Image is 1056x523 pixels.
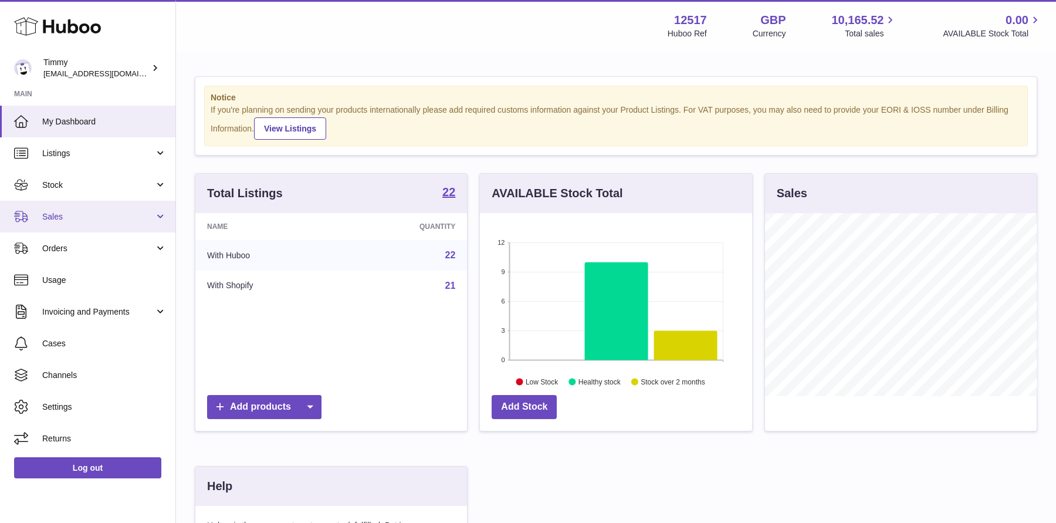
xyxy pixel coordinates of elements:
span: My Dashboard [42,116,167,127]
strong: 12517 [674,12,707,28]
h3: AVAILABLE Stock Total [492,185,622,201]
span: 0.00 [1006,12,1028,28]
th: Quantity [342,213,468,240]
span: Invoicing and Payments [42,306,154,318]
h3: Help [207,478,232,494]
a: View Listings [254,117,326,140]
td: With Shopify [195,271,342,301]
a: 21 [445,281,456,291]
text: 6 [502,298,505,305]
a: Log out [14,457,161,478]
text: 3 [502,327,505,334]
span: Returns [42,433,167,444]
span: Listings [42,148,154,159]
span: Usage [42,275,167,286]
text: Stock over 2 months [641,377,705,386]
text: 9 [502,268,505,275]
span: [EMAIL_ADDRESS][DOMAIN_NAME] [43,69,172,78]
h3: Sales [777,185,807,201]
a: Add Stock [492,395,557,419]
a: 22 [442,186,455,200]
span: 10,165.52 [831,12,884,28]
a: 10,165.52 Total sales [831,12,897,39]
span: AVAILABLE Stock Total [943,28,1042,39]
text: Healthy stock [578,377,621,386]
span: Sales [42,211,154,222]
text: 12 [498,239,505,246]
a: 22 [445,250,456,260]
strong: GBP [760,12,786,28]
td: With Huboo [195,240,342,271]
span: Channels [42,370,167,381]
span: Settings [42,401,167,413]
span: Stock [42,180,154,191]
div: Huboo Ref [668,28,707,39]
img: support@pumpkinproductivity.org [14,59,32,77]
th: Name [195,213,342,240]
span: Cases [42,338,167,349]
text: Low Stock [526,377,559,386]
strong: 22 [442,186,455,198]
text: 0 [502,356,505,363]
span: Total sales [845,28,897,39]
div: Currency [753,28,786,39]
a: 0.00 AVAILABLE Stock Total [943,12,1042,39]
a: Add products [207,395,321,419]
div: Timmy [43,57,149,79]
strong: Notice [211,92,1021,103]
span: Orders [42,243,154,254]
div: If you're planning on sending your products internationally please add required customs informati... [211,104,1021,140]
h3: Total Listings [207,185,283,201]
